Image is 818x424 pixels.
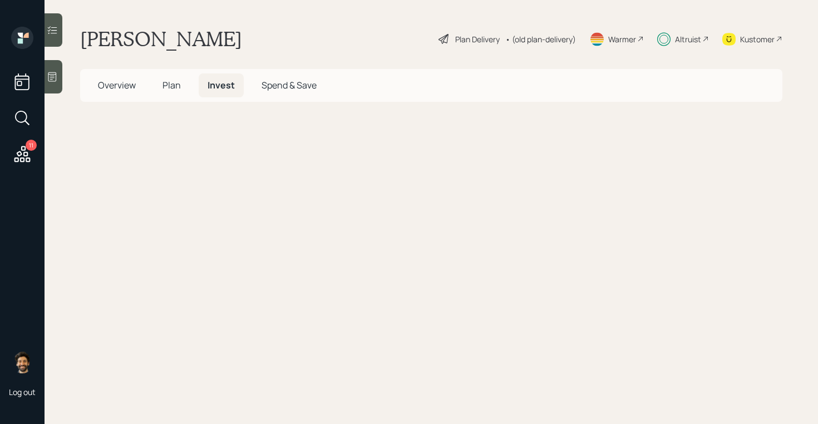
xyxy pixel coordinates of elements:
h1: [PERSON_NAME] [80,27,242,51]
span: Spend & Save [262,79,317,91]
div: 11 [26,140,37,151]
span: Plan [162,79,181,91]
img: eric-schwartz-headshot.png [11,351,33,373]
div: Log out [9,387,36,397]
div: • (old plan-delivery) [505,33,576,45]
div: Altruist [675,33,701,45]
div: Plan Delivery [455,33,500,45]
span: Overview [98,79,136,91]
div: Warmer [608,33,636,45]
div: Kustomer [740,33,775,45]
span: Invest [208,79,235,91]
